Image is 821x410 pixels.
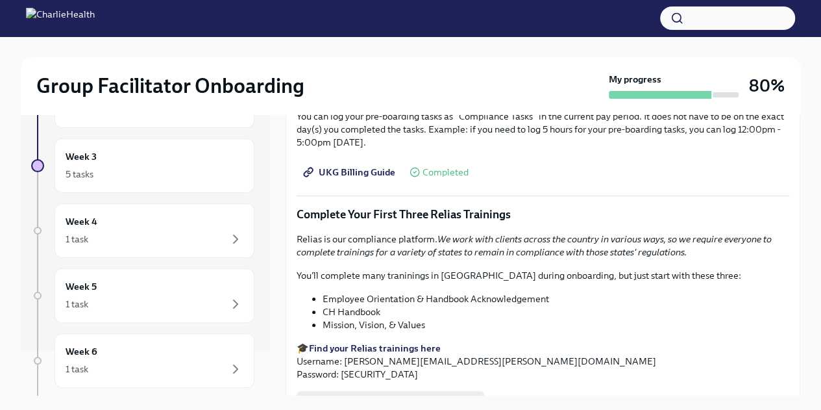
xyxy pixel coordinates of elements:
div: 5 tasks [66,168,93,181]
h6: Week 5 [66,279,97,294]
h2: Group Facilitator Onboarding [36,73,304,99]
h3: 80% [749,74,785,97]
a: Find your Relias trainings here [309,342,441,354]
p: You'll complete many traninings in [GEOGRAPHIC_DATA] during onboarding, but just start with these... [297,269,789,282]
p: Complete Your First Three Relias Trainings [297,207,789,222]
strong: My progress [609,73,661,86]
h6: Week 4 [66,214,97,229]
div: 1 task [66,233,88,246]
p: 🎓 Username: [PERSON_NAME][EMAIL_ADDRESS][PERSON_NAME][DOMAIN_NAME] Password: [SECURITY_DATA] [297,342,789,381]
span: Completed [423,168,469,177]
h6: Week 3 [66,149,97,164]
li: Employee Orientation & Handbook Acknowledgement [323,292,789,305]
p: Relias is our compliance platform. [297,233,789,259]
em: We work with clients across the country in various ways, so we require everyone to complete train... [297,233,772,258]
a: Week 41 task [31,203,254,258]
p: You can log your pre-boarding tasks as "Compliance Tasks" in the current pay period. It does not ... [297,110,789,149]
img: CharlieHealth [26,8,95,29]
a: Week 35 tasks [31,138,254,193]
li: CH Handbook [323,305,789,318]
a: Week 51 task [31,268,254,323]
div: 1 task [66,298,88,311]
span: UKG Billing Guide [306,166,395,179]
div: 1 task [66,363,88,376]
li: Mission, Vision, & Values [323,318,789,331]
a: UKG Billing Guide [297,159,404,185]
a: Week 61 task [31,333,254,388]
h6: Week 6 [66,344,97,359]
